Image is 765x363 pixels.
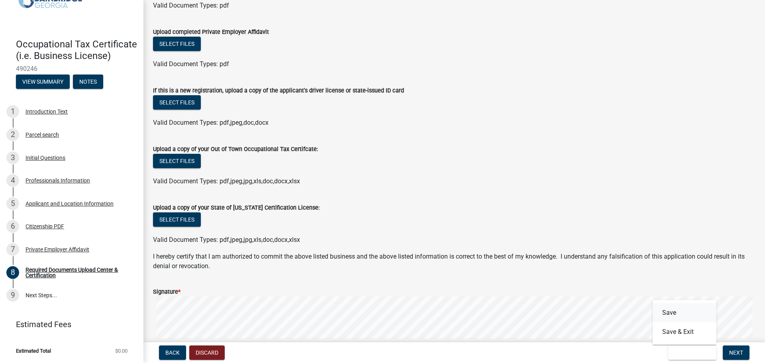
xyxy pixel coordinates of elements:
[16,65,127,73] span: 490246
[73,79,103,85] wm-modal-confirm: Notes
[153,252,755,271] p: I hereby certify that I am authorized to commit the above listed business and the above listed in...
[153,147,318,152] label: Upload a copy of your Out of Town Occupational Tax Certifcate:
[159,345,186,360] button: Back
[153,154,201,168] button: Select files
[165,349,180,356] span: Back
[25,267,131,278] div: Required Documents Upload Center & Certification
[668,345,716,360] button: Save & Exit
[73,75,103,89] button: Notes
[6,151,19,164] div: 3
[6,128,19,141] div: 2
[153,88,404,94] label: If this is a new registration, upload a copy of the applicant's driver license or state-issued ID...
[6,105,19,118] div: 1
[153,2,229,9] span: Valid Document Types: pdf
[6,243,19,256] div: 7
[153,177,300,185] span: Valid Document Types: pdf,jpeg,jpg,xls,doc,docx,xlsx
[6,266,19,279] div: 8
[153,212,201,227] button: Select files
[25,201,114,206] div: Applicant and Location Information
[25,178,90,183] div: Professionals Information
[25,132,59,137] div: Parcel search
[189,345,225,360] button: Discard
[6,197,19,210] div: 5
[153,119,269,126] span: Valid Document Types: pdf,jpeg,doc,docx
[153,60,229,68] span: Valid Document Types: pdf
[153,236,300,243] span: Valid Document Types: pdf,jpeg,jpg,xls,doc,docx,xlsx
[16,75,70,89] button: View Summary
[723,345,749,360] button: Next
[653,303,716,322] button: Save
[25,109,68,114] div: Introduction Text
[653,322,716,341] button: Save & Exit
[6,316,131,332] a: Estimated Fees
[675,349,705,356] span: Save & Exit
[153,29,269,35] label: Upload completed Private Employer Affidavit
[16,39,137,62] h4: Occupational Tax Certificate (i.e. Business License)
[153,95,201,110] button: Select files
[115,348,127,353] span: $0.00
[25,224,64,229] div: Citizenship PDF
[153,205,320,211] label: Upload a copy of your State of [US_STATE] Certification License:
[153,37,201,51] button: Select files
[16,348,51,353] span: Estimated Total
[653,300,716,345] div: Save & Exit
[729,349,743,356] span: Next
[6,220,19,233] div: 6
[16,79,70,85] wm-modal-confirm: Summary
[25,247,89,252] div: Private Employer Affidavit
[6,174,19,187] div: 4
[6,289,19,302] div: 9
[25,155,65,161] div: Initial Questions
[153,289,180,295] label: Signature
